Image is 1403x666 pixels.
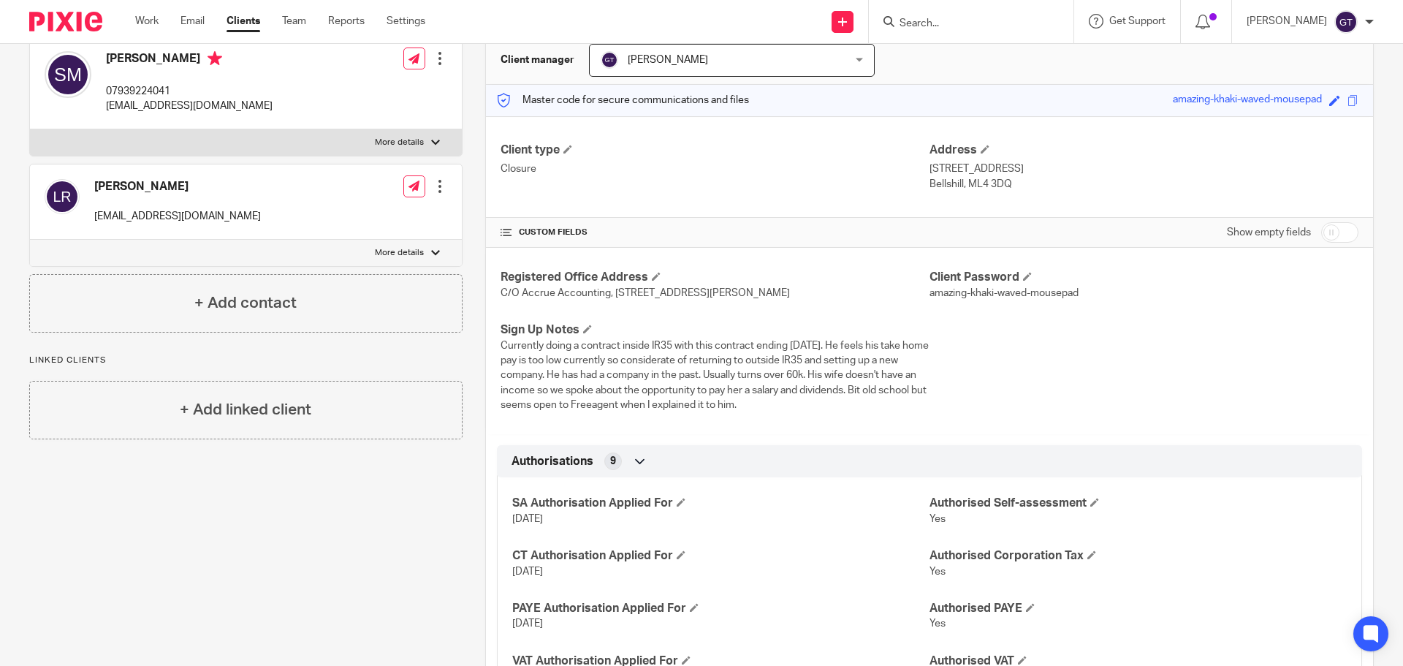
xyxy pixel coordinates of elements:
[512,496,929,511] h4: SA Authorisation Applied For
[601,51,618,69] img: svg%3E
[1227,225,1311,240] label: Show empty fields
[328,14,365,29] a: Reports
[628,55,708,65] span: [PERSON_NAME]
[94,209,261,224] p: [EMAIL_ADDRESS][DOMAIN_NAME]
[929,514,946,524] span: Yes
[512,548,929,564] h4: CT Authorisation Applied For
[501,227,929,238] h4: CUSTOM FIELDS
[512,454,593,469] span: Authorisations
[135,14,159,29] a: Work
[180,398,311,421] h4: + Add linked client
[501,322,929,338] h4: Sign Up Notes
[94,179,261,194] h4: [PERSON_NAME]
[387,14,425,29] a: Settings
[512,514,543,524] span: [DATE]
[208,51,222,66] i: Primary
[45,51,91,98] img: svg%3E
[512,567,543,577] span: [DATE]
[106,99,273,113] p: [EMAIL_ADDRESS][DOMAIN_NAME]
[929,548,1347,564] h4: Authorised Corporation Tax
[929,567,946,577] span: Yes
[929,601,1347,616] h4: Authorised PAYE
[180,14,205,29] a: Email
[375,247,424,259] p: More details
[501,162,929,176] p: Closure
[1173,92,1322,109] div: amazing-khaki-waved-mousepad
[501,270,929,285] h4: Registered Office Address
[45,179,80,214] img: svg%3E
[1109,16,1166,26] span: Get Support
[106,84,273,99] p: 07939224041
[929,177,1358,192] p: Bellshill, ML4 3DQ
[501,143,929,158] h4: Client type
[1334,10,1358,34] img: svg%3E
[512,601,929,616] h4: PAYE Authorisation Applied For
[501,53,574,67] h3: Client manager
[1247,14,1327,29] p: [PERSON_NAME]
[898,18,1030,31] input: Search
[29,12,102,31] img: Pixie
[375,137,424,148] p: More details
[929,270,1358,285] h4: Client Password
[512,618,543,629] span: [DATE]
[501,288,790,298] span: C/O Accrue Accounting, [STREET_ADDRESS][PERSON_NAME]
[282,14,306,29] a: Team
[29,355,463,366] p: Linked clients
[501,341,929,410] span: Currently doing a contract inside IR35 with this contract ending [DATE]. He feels his take home p...
[610,454,616,469] span: 9
[106,51,273,69] h4: [PERSON_NAME]
[497,93,749,107] p: Master code for secure communications and files
[929,143,1358,158] h4: Address
[929,288,1079,298] span: amazing-khaki-waved-mousepad
[194,292,297,314] h4: + Add contact
[929,618,946,629] span: Yes
[227,14,260,29] a: Clients
[929,162,1358,176] p: [STREET_ADDRESS]
[929,496,1347,511] h4: Authorised Self-assessment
